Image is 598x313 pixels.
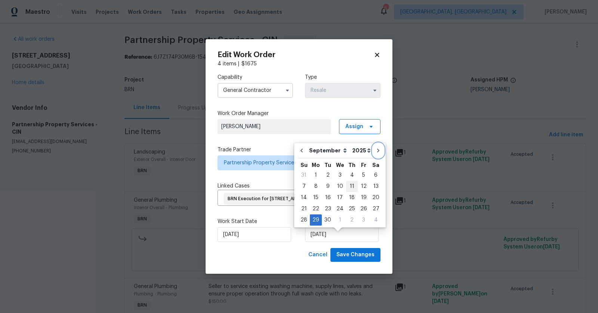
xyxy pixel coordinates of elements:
[298,170,310,181] div: Sun Aug 31 2025
[370,192,382,203] div: Sat Sep 20 2025
[322,204,334,214] div: 23
[218,83,293,98] input: Select...
[346,181,358,192] div: Thu Sep 11 2025
[358,192,370,203] div: 19
[298,192,310,203] div: Sun Sep 14 2025
[322,170,334,180] div: 2
[228,196,315,202] span: BRN Execution for [STREET_ADDRESS]
[334,181,346,192] div: Wed Sep 10 2025
[322,192,334,203] div: Tue Sep 16 2025
[346,170,358,181] div: Thu Sep 04 2025
[358,203,370,214] div: Fri Sep 26 2025
[310,181,322,192] div: 8
[324,162,331,168] abbr: Tuesday
[346,214,358,226] div: Thu Oct 02 2025
[322,181,334,192] div: 9
[373,143,384,158] button: Go to next month
[300,162,308,168] abbr: Sunday
[334,203,346,214] div: Wed Sep 24 2025
[218,51,374,59] h2: Edit Work Order
[218,74,293,81] label: Capability
[346,204,358,214] div: 25
[370,203,382,214] div: Sat Sep 27 2025
[370,215,382,225] div: 4
[346,170,358,180] div: 4
[346,181,358,192] div: 11
[305,74,380,81] label: Type
[358,181,370,192] div: Fri Sep 12 2025
[218,146,380,154] label: Trade Partner
[370,181,382,192] div: 13
[298,204,310,214] div: 21
[334,192,346,203] div: Wed Sep 17 2025
[312,162,320,168] abbr: Monday
[334,204,346,214] div: 24
[346,192,358,203] div: Thu Sep 18 2025
[218,182,250,190] span: Linked Cases
[322,215,334,225] div: 30
[370,170,382,180] div: 6
[358,214,370,226] div: Fri Oct 03 2025
[310,170,322,180] div: 1
[370,181,382,192] div: Sat Sep 13 2025
[307,145,350,156] select: Month
[358,170,370,180] div: 5
[370,170,382,181] div: Sat Sep 06 2025
[358,170,370,181] div: Fri Sep 05 2025
[346,215,358,225] div: 2
[298,181,310,192] div: Sun Sep 07 2025
[218,227,291,242] input: M/D/YYYY
[358,215,370,225] div: 3
[218,60,380,68] div: 4 items |
[283,86,292,95] button: Show options
[310,181,322,192] div: Mon Sep 08 2025
[298,203,310,214] div: Sun Sep 21 2025
[310,192,322,203] div: 15
[370,214,382,226] div: Sat Oct 04 2025
[345,123,363,130] span: Assign
[241,61,257,66] span: $ 1675
[305,83,380,98] input: Select...
[370,86,379,95] button: Show options
[334,170,346,180] div: 3
[298,192,310,203] div: 14
[322,192,334,203] div: 16
[218,110,380,117] label: Work Order Manager
[310,204,322,214] div: 22
[310,192,322,203] div: Mon Sep 15 2025
[224,159,363,167] span: Partnership Property Services - CIN
[336,162,344,168] abbr: Wednesday
[322,214,334,226] div: Tue Sep 30 2025
[334,214,346,226] div: Wed Oct 01 2025
[350,145,373,156] select: Year
[310,214,322,226] div: Mon Sep 29 2025
[348,162,355,168] abbr: Thursday
[334,181,346,192] div: 10
[322,181,334,192] div: Tue Sep 09 2025
[334,192,346,203] div: 17
[310,203,322,214] div: Mon Sep 22 2025
[218,218,293,225] label: Work Start Date
[305,248,330,262] button: Cancel
[308,250,327,260] span: Cancel
[296,143,307,158] button: Go to previous month
[370,192,382,203] div: 20
[358,204,370,214] div: 26
[358,181,370,192] div: 12
[372,162,379,168] abbr: Saturday
[298,170,310,180] div: 31
[346,203,358,214] div: Thu Sep 25 2025
[334,170,346,181] div: Wed Sep 03 2025
[298,214,310,226] div: Sun Sep 28 2025
[370,204,382,214] div: 27
[310,170,322,181] div: Mon Sep 01 2025
[336,250,374,260] span: Save Changes
[334,215,346,225] div: 1
[224,193,322,205] div: BRN Execution for [STREET_ADDRESS]
[305,227,379,242] input: M/D/YYYY
[330,248,380,262] button: Save Changes
[310,215,322,225] div: 29
[221,123,327,130] span: [PERSON_NAME]
[298,215,310,225] div: 28
[322,170,334,181] div: Tue Sep 02 2025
